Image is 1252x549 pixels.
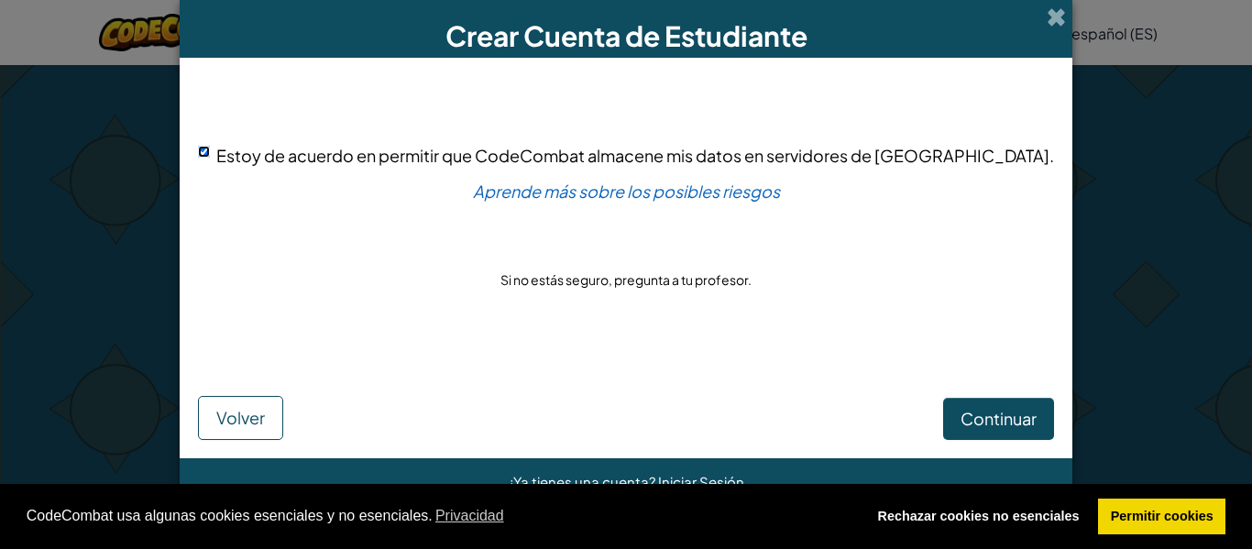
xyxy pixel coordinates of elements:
span: Continuar [961,408,1037,429]
button: Continuar [943,398,1054,440]
a: learn more about cookies [433,502,507,530]
a: Iniciar Sesión [658,473,744,490]
span: Estoy de acuerdo en permitir que CodeCombat almacene mis datos en servidores de [GEOGRAPHIC_DATA]. [216,145,1054,166]
p: Si no estás seguro, pregunta a tu profesor. [500,270,752,289]
span: Crear Cuenta de Estudiante [445,18,807,53]
span: Volver [216,407,265,428]
input: Estoy de acuerdo en permitir que CodeCombat almacene mis datos en servidores de [GEOGRAPHIC_DATA]. [198,146,210,158]
a: deny cookies [865,499,1092,535]
a: Aprende más sobre los posibles riesgos [473,181,780,202]
a: allow cookies [1098,499,1225,535]
span: ¿Ya tienes una cuenta? [508,473,658,490]
button: Volver [198,396,283,440]
span: CodeCombat usa algunas cookies esenciales y no esenciales. [27,502,851,530]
